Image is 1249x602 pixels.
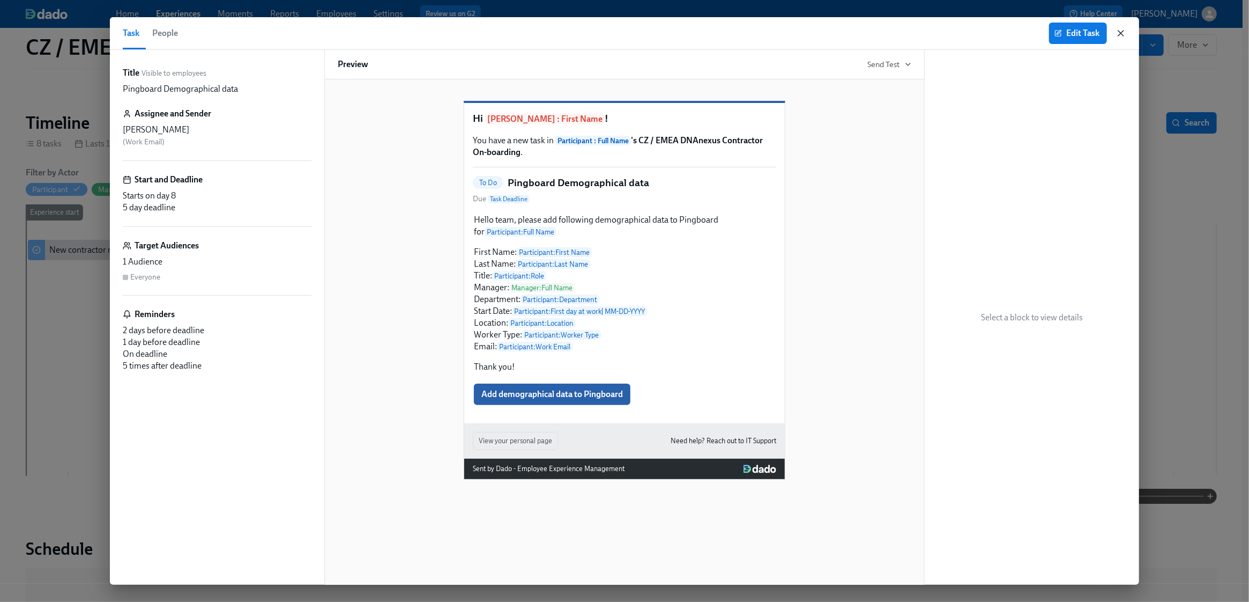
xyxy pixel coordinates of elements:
div: Hello team, please add following demographical data to Pingboard forParticipant:Full Name First N... [473,213,776,374]
div: Starts on day 8 [123,190,311,202]
span: [PERSON_NAME] : First Name [485,113,605,124]
a: Need help? Reach out to IT Support [671,435,776,447]
button: Send Test [867,59,911,70]
h5: Pingboard Demographical data [508,176,649,190]
span: To Do [473,179,503,187]
span: Task [123,26,139,41]
div: Sent by Dado - Employee Experience Management [473,463,624,475]
h6: Assignee and Sender [135,108,211,120]
span: 5 day deadline [123,202,175,212]
h1: Hi ! [473,112,776,126]
img: Dado [744,465,776,473]
p: You have a new task in . [473,135,776,158]
button: View your personal page [473,432,558,450]
span: Participant : Full Name [555,136,631,145]
div: Select a block to view details [925,50,1139,585]
div: Everyone [130,272,160,282]
div: [PERSON_NAME] [123,124,311,136]
h6: Preview [338,58,368,70]
span: People [152,26,178,41]
div: 5 times after deadline [123,360,311,372]
div: 2 days before deadline [123,325,311,336]
h6: Start and Deadline [135,174,203,186]
div: Add demographical data to Pingboard [473,383,776,406]
h6: Target Audiences [135,240,199,252]
p: Pingboard Demographical data [123,83,238,95]
span: View your personal page [479,436,552,446]
span: Due [473,194,530,204]
div: On deadline [123,348,311,360]
span: ( Work Email ) [123,137,165,146]
span: Visible to employees [142,68,206,78]
span: Edit Task [1057,28,1099,39]
label: Title [123,67,139,79]
div: 1 day before deadline [123,336,311,348]
button: Edit Task [1049,23,1107,44]
div: 1 Audience [123,256,311,268]
span: Task Deadline [488,195,530,203]
strong: 's CZ / EMEA DNAnexus Contractor On-boarding [473,135,763,157]
h6: Reminders [135,309,175,320]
